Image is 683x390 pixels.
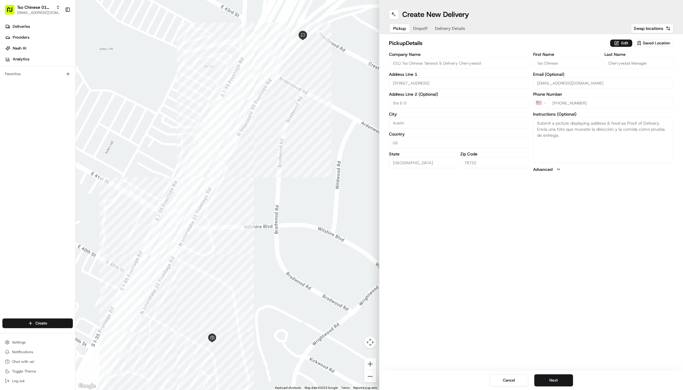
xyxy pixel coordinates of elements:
button: Zoom in [364,358,376,370]
label: First Name [533,52,602,56]
span: Chat with us! [12,359,34,364]
a: Deliveries [2,22,75,31]
button: Keyboard shortcuts [275,386,301,390]
button: Zoom out [364,370,376,382]
span: Toggle Theme [12,369,36,374]
button: [EMAIL_ADDRESS][DOMAIN_NAME] [17,10,60,15]
button: Chat with us! [2,357,73,366]
label: Company Name [389,52,529,56]
a: Terms (opens in new tab) [341,386,350,389]
label: Zip Code [460,152,529,156]
h1: Create New Delivery [402,10,469,19]
input: Enter country [389,137,529,148]
a: Open this area in Google Maps (opens a new window) [77,382,97,390]
span: Pickup [393,25,406,31]
input: Enter last name [604,58,673,69]
button: Create [2,318,73,328]
label: Email (Optional) [533,72,674,76]
a: Report a map error [353,386,377,389]
button: Toggle Theme [2,367,73,376]
span: Map data ©2025 Google [305,386,338,389]
button: Swap locations [631,24,673,33]
label: Phone Number [533,92,674,96]
a: Analytics [2,54,75,64]
button: Tso Chinese 01 Cherrywood [17,4,53,10]
button: Map camera controls [364,336,376,348]
button: Edit [610,40,632,47]
input: Enter email address [533,78,674,88]
input: Enter first name [533,58,602,69]
input: Enter address [389,78,529,88]
button: Log out [2,377,73,385]
span: Swap locations [634,25,663,31]
span: Notifications [12,350,33,354]
button: Tso Chinese 01 Cherrywood[EMAIL_ADDRESS][DOMAIN_NAME] [2,2,63,17]
input: Enter city [389,117,529,128]
button: Advanced [533,166,674,172]
button: Settings [2,338,73,347]
span: Log out [12,379,24,383]
textarea: Submit a picture displaying address & food as Proof of Delivery. Envía una foto que muestre la di... [533,117,674,163]
input: Enter phone number [549,97,674,108]
input: Enter zip code [460,157,529,168]
a: Providers [2,33,75,42]
span: Deliveries [13,24,30,29]
input: Enter company name [389,58,529,69]
label: Address Line 2 (Optional) [389,92,529,96]
h2: pickup Details [389,39,607,47]
button: Cancel [490,374,528,386]
div: Favorites [2,69,73,79]
input: Enter state [389,157,458,168]
span: Providers [13,35,29,40]
label: Address Line 1 [389,72,529,76]
label: Advanced [533,166,552,172]
a: Nash AI [2,43,75,53]
button: Notifications [2,348,73,356]
label: State [389,152,458,156]
label: City [389,112,529,116]
span: Saved Location [643,40,670,46]
span: Dropoff [413,25,428,31]
label: Instructions (Optional) [533,112,674,116]
span: Analytics [13,56,29,62]
input: Apartment, suite, unit, etc. [389,97,529,108]
span: Nash AI [13,46,26,51]
span: Settings [12,340,26,345]
button: Next [534,374,573,386]
img: Google [77,382,97,390]
span: Delivery Details [435,25,465,31]
label: Last Name [604,52,673,56]
button: Saved Location [633,39,673,47]
span: Create [35,321,47,326]
label: Country [389,132,529,136]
